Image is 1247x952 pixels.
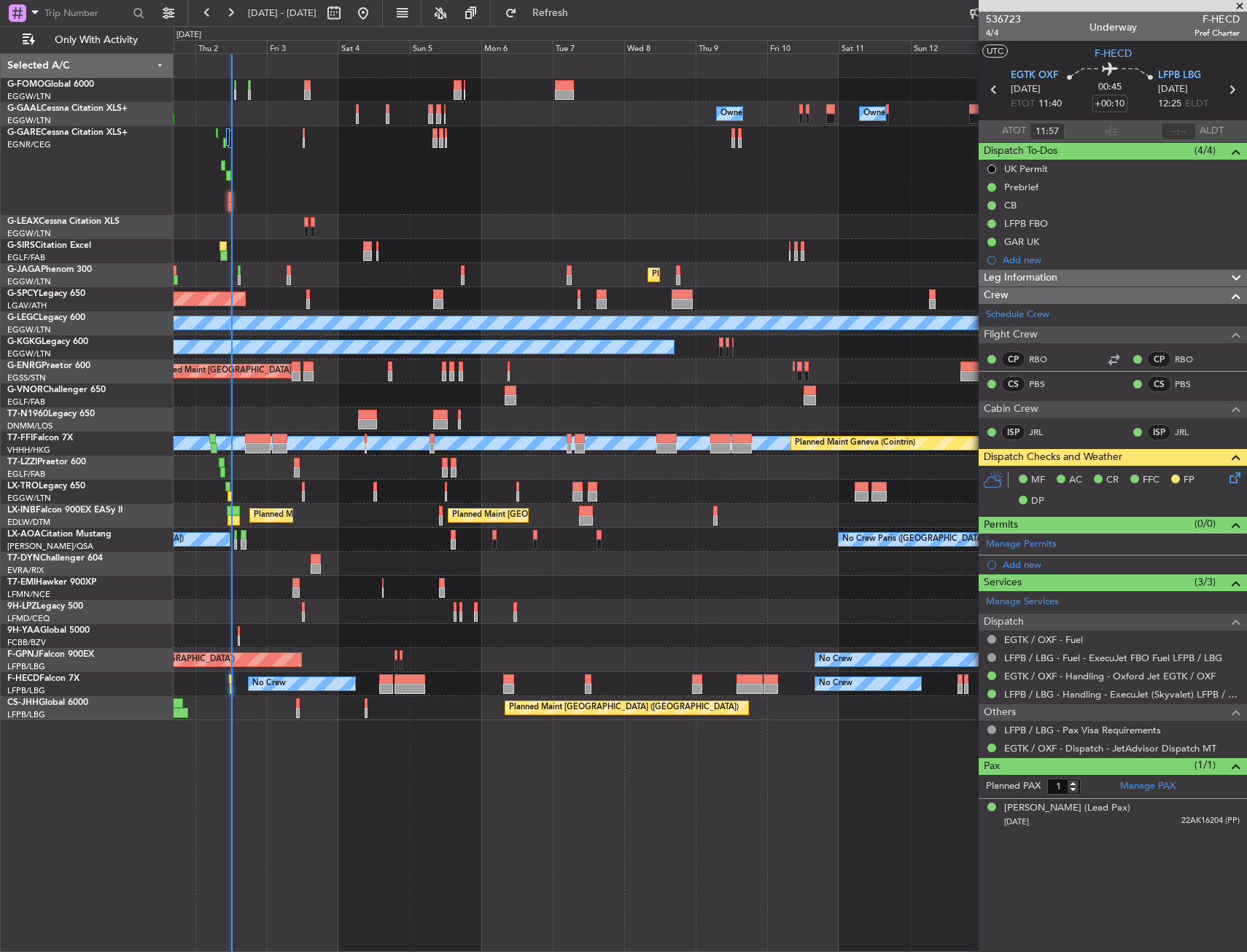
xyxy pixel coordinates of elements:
[1194,12,1240,27] span: F-HECD
[1004,235,1039,248] div: GAR UK
[7,115,51,126] a: EGGW/LTN
[986,595,1059,609] a: Manage Services
[7,289,85,298] a: G-SPCYLegacy 650
[1194,757,1216,773] span: (1/1)
[7,554,103,563] a: T7-DYNChallenger 604
[481,40,553,53] div: Mon 6
[7,338,88,346] a: G-KGKGLegacy 600
[1029,378,1062,391] a: PBS
[7,228,51,239] a: EGGW/LTN
[7,602,36,611] span: 9H-LPZ
[1029,426,1062,439] a: JRL
[7,241,91,250] a: G-SIRSCitation Excel
[7,324,51,335] a: EGGW/LTN
[7,217,120,226] a: G-LEAXCessna Citation XLS
[7,709,45,720] a: LFPB/LBG
[1004,652,1222,664] a: LFPB / LBG - Fuel - ExecuJet FBO Fuel LFPB / LBG
[7,506,36,515] span: LX-INB
[44,2,128,24] input: Trip Number
[7,265,41,274] span: G-JAGA
[842,528,987,550] div: No Crew Paris ([GEOGRAPHIC_DATA])
[7,313,39,322] span: G-LEGC
[1185,97,1208,112] span: ELDT
[7,410,48,418] span: T7-N1960
[1098,80,1122,95] span: 00:45
[696,40,767,53] div: Thu 9
[7,348,51,359] a: EGGW/LTN
[1031,494,1044,509] span: DP
[498,1,586,25] button: Refresh
[16,28,158,52] button: Only With Activity
[520,8,581,18] span: Refresh
[1161,122,1196,140] input: --:--
[7,650,39,659] span: F-GPNJ
[1120,779,1176,794] a: Manage PAX
[984,449,1122,466] span: Dispatch Checks and Weather
[7,104,128,113] a: G-GAALCessna Citation XLS+
[1194,516,1216,531] span: (0/0)
[1031,473,1045,488] span: MF
[7,578,96,587] a: T7-EMIHawker 900XP
[1001,424,1025,440] div: ISP
[7,482,39,491] span: LX-TRO
[509,697,739,719] div: Planned Maint [GEOGRAPHIC_DATA] ([GEOGRAPHIC_DATA])
[1004,801,1130,816] div: [PERSON_NAME] (Lead Pax)
[1175,353,1208,366] a: RBO
[7,410,95,418] a: T7-N1960Legacy 650
[7,650,94,659] a: F-GPNJFalcon 900EX
[7,674,39,683] span: F-HECD
[7,397,45,407] a: EGLF/FAB
[1184,473,1194,488] span: FP
[984,143,1057,160] span: Dispatch To-Dos
[839,40,910,53] div: Sat 11
[7,139,51,150] a: EGNR/CEG
[1001,376,1025,392] div: CS
[1089,20,1137,35] div: Underway
[195,40,267,53] div: Thu 2
[986,537,1057,552] a: Manage Permits
[1002,124,1026,138] span: ATOT
[7,698,39,707] span: CS-JHH
[7,458,37,467] span: T7-LZZI
[624,40,696,53] div: Wed 8
[1147,376,1171,392] div: CS
[7,685,45,696] a: LFPB/LBG
[7,434,33,442] span: T7-FFI
[7,300,47,311] a: LGAV/ATH
[984,704,1016,721] span: Others
[7,276,51,287] a: EGGW/LTN
[984,614,1024,631] span: Dispatch
[7,362,90,370] a: G-ENRGPraetor 600
[1147,351,1171,367] div: CP
[338,40,410,53] div: Sat 4
[1030,122,1065,140] input: --:--
[1011,69,1058,83] span: EGTK OXF
[254,504,393,526] div: Planned Maint [GEOGRAPHIC_DATA]
[7,698,88,707] a: CS-JHHGlobal 6000
[7,104,41,113] span: G-GAAL
[176,29,201,42] div: [DATE]
[1001,351,1025,367] div: CP
[1194,27,1240,39] span: Pref Charter
[1175,378,1208,391] a: PBS
[7,661,45,672] a: LFPB/LBG
[819,673,852,695] div: No Crew
[7,80,44,89] span: G-FOMO
[38,35,154,45] span: Only With Activity
[1011,97,1035,112] span: ETOT
[720,103,745,125] div: Owner
[7,289,39,298] span: G-SPCY
[1200,124,1224,138] span: ALDT
[984,758,1000,775] span: Pax
[553,40,624,53] div: Tue 7
[7,554,40,563] span: T7-DYN
[652,264,882,286] div: Planned Maint [GEOGRAPHIC_DATA] ([GEOGRAPHIC_DATA])
[7,217,39,226] span: G-LEAX
[1004,724,1161,736] a: LFPB / LBG - Pax Visa Requirements
[984,327,1038,343] span: Flight Crew
[1004,670,1216,682] a: EGTK / OXF - Handling - Oxford Jet EGTK / OXF
[1003,254,1240,266] div: Add new
[7,313,85,322] a: G-LEGCLegacy 600
[1004,742,1216,754] a: EGTK / OXF - Dispatch - JetAdvisor Dispatch MT
[984,270,1057,286] span: Leg Information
